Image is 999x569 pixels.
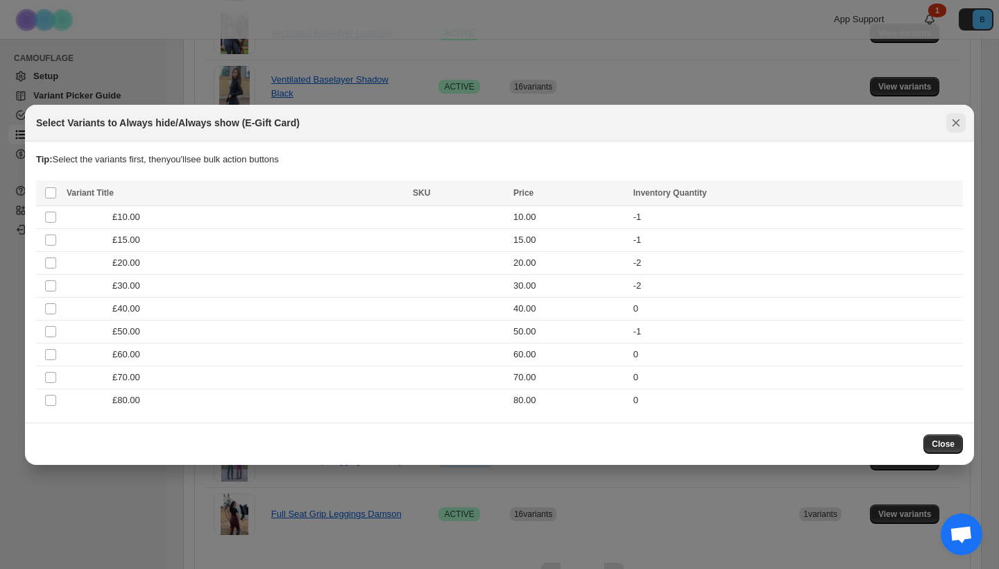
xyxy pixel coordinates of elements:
td: 60.00 [509,343,629,366]
span: £40.00 [112,302,148,316]
span: £10.00 [112,210,148,224]
td: 0 [629,297,963,320]
td: 15.00 [509,228,629,251]
td: 20.00 [509,251,629,274]
button: Close [923,434,963,454]
td: 80.00 [509,389,629,411]
td: 10.00 [509,205,629,228]
span: £70.00 [112,371,148,384]
td: 0 [629,366,963,389]
span: Variant Title [67,188,114,198]
td: 30.00 [509,274,629,297]
td: 50.00 [509,320,629,343]
td: -2 [629,251,963,274]
span: £30.00 [112,279,148,293]
span: £15.00 [112,233,148,247]
td: -1 [629,320,963,343]
td: 0 [629,389,963,411]
strong: Tip: [36,154,53,164]
span: SKU [413,188,430,198]
span: Inventory Quantity [633,188,707,198]
span: £60.00 [112,348,148,362]
span: £80.00 [112,393,148,407]
td: -1 [629,205,963,228]
td: 0 [629,343,963,366]
td: -2 [629,274,963,297]
td: 40.00 [509,297,629,320]
button: Close [946,113,966,133]
td: 70.00 [509,366,629,389]
span: £20.00 [112,256,148,270]
div: Open chat [941,513,982,555]
span: Price [513,188,533,198]
span: Close [932,439,955,450]
h2: Select Variants to Always hide/Always show (E-Gift Card) [36,116,300,130]
td: -1 [629,228,963,251]
p: Select the variants first, then you'll see bulk action buttons [36,153,963,167]
span: £50.00 [112,325,148,339]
